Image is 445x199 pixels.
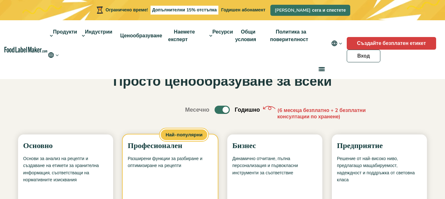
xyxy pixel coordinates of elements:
[235,28,256,43] font: Общи условия
[212,28,233,35] font: Ресурси
[106,7,148,13] font: Ограничено време!
[47,51,60,59] button: Промяна на езика
[357,53,370,59] font: Вход
[113,72,332,90] font: Просто ценообразуване за всеки
[221,7,266,13] font: Годишен абонамент
[47,20,78,51] a: Продукти
[128,156,203,169] font: Разширени функции за разбиране и оптимизиране на рецепти
[114,24,166,47] a: Ценообразуване
[235,106,260,114] font: Годишно
[311,59,331,79] a: меню
[357,40,426,47] font: Създайте безплатен етикет
[168,20,195,51] a: Наемете експерт
[270,5,350,16] a: [PERSON_NAME] сега и спестете
[275,7,346,13] font: [PERSON_NAME] сега и спестете
[347,50,380,62] a: Вход
[337,156,415,183] font: Решение от най-високо ниво, предлагащо мащабируемост, надеждност и поддръжка от световна класа
[337,141,383,150] font: Предприятие
[23,156,99,183] font: Основи за анализ на рецепти и създаване на етикети за хранителна информация, съответстващи на нор...
[185,106,210,114] font: Месечно
[23,141,53,150] font: Основно
[152,7,217,13] font: Допълнителни 15% отстъпка
[277,107,366,121] font: (6 месеца безплатно + 2 безплатни консултации по хранене)
[128,141,182,150] font: Професионален
[207,20,234,51] a: Ресурси
[232,156,298,176] font: Динамично отчитане, пълна персонализация и първокласни инструменти за съответствие
[270,20,313,51] a: Политика за поверителност
[85,28,112,35] font: Индустрии
[235,20,261,51] a: Общи условия
[327,37,347,50] button: Промяна на езика
[165,132,203,138] font: Най-популярни
[79,20,113,51] a: Индустрии
[120,32,162,39] font: Ценообразуване
[347,37,436,50] a: Създайте безплатен етикет
[168,28,195,43] font: Наемете експерт
[232,141,256,150] font: Бизнес
[4,47,48,53] a: Начална страница на Maker за етикети за храни
[270,28,308,43] font: Политика за поверителност
[53,28,77,35] font: Продукти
